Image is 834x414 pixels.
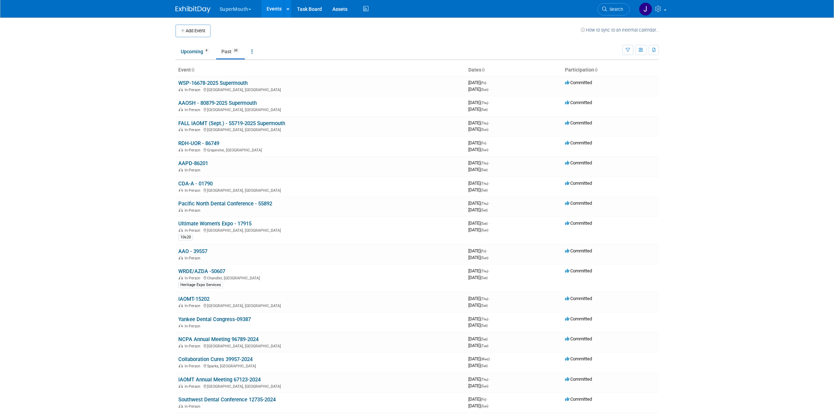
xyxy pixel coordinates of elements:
span: [DATE] [468,356,492,361]
span: Committed [565,248,592,253]
span: (Thu) [481,161,488,165]
div: [GEOGRAPHIC_DATA], [GEOGRAPHIC_DATA] [178,343,463,348]
img: In-Person Event [179,384,183,388]
span: - [489,296,490,301]
span: [DATE] [468,120,490,125]
a: FALL IAOMT (Sept.) - 55719-2025 Supermouth [178,120,285,127]
span: Committed [565,336,592,341]
a: Yankee Dental Congress-09387 [178,316,251,323]
span: [DATE] [468,147,488,152]
a: AAOSH - 80879-2025 Supermouth [178,100,257,106]
span: [DATE] [468,403,488,408]
span: - [489,181,490,186]
span: (Sat) [481,337,488,341]
span: - [491,356,492,361]
span: [DATE] [468,227,488,232]
span: (Thu) [481,121,488,125]
span: - [487,248,488,253]
span: (Sat) [481,304,488,307]
span: In-Person [185,256,202,260]
a: IAOMT-15202 [178,296,209,302]
span: - [489,100,490,105]
div: 10x20 [178,234,193,240]
img: In-Person Event [179,208,183,212]
span: [DATE] [468,201,490,206]
span: [DATE] [468,207,488,212]
span: - [489,316,490,321]
span: Search [607,7,623,12]
span: Committed [565,80,592,85]
span: Committed [565,120,592,125]
img: In-Person Event [179,148,183,151]
span: In-Person [185,324,202,328]
a: IAOMT Annual Meeting 67123-2024 [178,376,261,383]
div: [GEOGRAPHIC_DATA], [GEOGRAPHIC_DATA] [178,227,463,233]
img: In-Person Event [179,276,183,279]
span: Committed [565,181,592,186]
span: [DATE] [468,363,488,368]
span: [DATE] [468,343,488,348]
span: [DATE] [468,268,490,273]
span: [DATE] [468,255,488,260]
span: (Fri) [481,141,486,145]
span: (Fri) [481,249,486,253]
span: [DATE] [468,323,488,328]
span: (Thu) [481,202,488,205]
span: [DATE] [468,220,490,226]
span: In-Person [185,276,202,280]
span: (Sun) [481,256,488,260]
span: [DATE] [468,100,490,105]
img: ExhibitDay [175,6,211,13]
span: In-Person [185,208,202,213]
span: Committed [565,201,592,206]
span: Committed [565,140,592,145]
span: (Thu) [481,378,488,381]
span: Committed [565,316,592,321]
span: [DATE] [468,187,488,192]
a: Sort by Start Date [481,67,485,73]
span: In-Person [185,344,202,348]
span: - [489,376,490,382]
span: [DATE] [468,107,488,112]
div: [GEOGRAPHIC_DATA], [GEOGRAPHIC_DATA] [178,87,463,92]
span: (Sun) [481,88,488,91]
span: [DATE] [468,383,488,388]
img: In-Person Event [179,188,183,192]
div: [GEOGRAPHIC_DATA], [GEOGRAPHIC_DATA] [178,107,463,112]
span: - [489,336,490,341]
span: In-Person [185,404,202,409]
span: (Sun) [481,148,488,152]
a: RDH-UOR - 86749 [178,140,219,147]
span: (Sat) [481,108,488,111]
span: [DATE] [468,303,488,308]
span: Committed [565,220,592,226]
span: [DATE] [468,336,490,341]
div: Heritage Expo Services [178,282,223,288]
span: Committed [565,396,592,402]
a: AAPD-86201 [178,160,208,167]
img: In-Person Event [179,128,183,131]
span: [DATE] [468,87,488,92]
span: [DATE] [468,140,488,145]
span: In-Person [185,108,202,112]
img: In-Person Event [179,324,183,327]
img: Justin Newborn [639,2,652,16]
span: (Wed) [481,357,490,361]
span: (Sat) [481,222,488,225]
a: Collaboration Cures 39957-2024 [178,356,253,362]
span: [DATE] [468,80,488,85]
img: In-Person Event [179,256,183,259]
span: 4 [204,48,209,53]
div: [GEOGRAPHIC_DATA], [GEOGRAPHIC_DATA] [178,187,463,193]
span: Committed [565,160,592,165]
span: Committed [565,100,592,105]
span: (Sat) [481,276,488,280]
a: Past39 [216,45,245,58]
span: - [487,140,488,145]
span: (Sat) [481,188,488,192]
span: [DATE] [468,167,488,172]
span: In-Person [185,384,202,389]
span: [DATE] [468,296,490,301]
span: - [487,80,488,85]
span: (Sun) [481,404,488,408]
